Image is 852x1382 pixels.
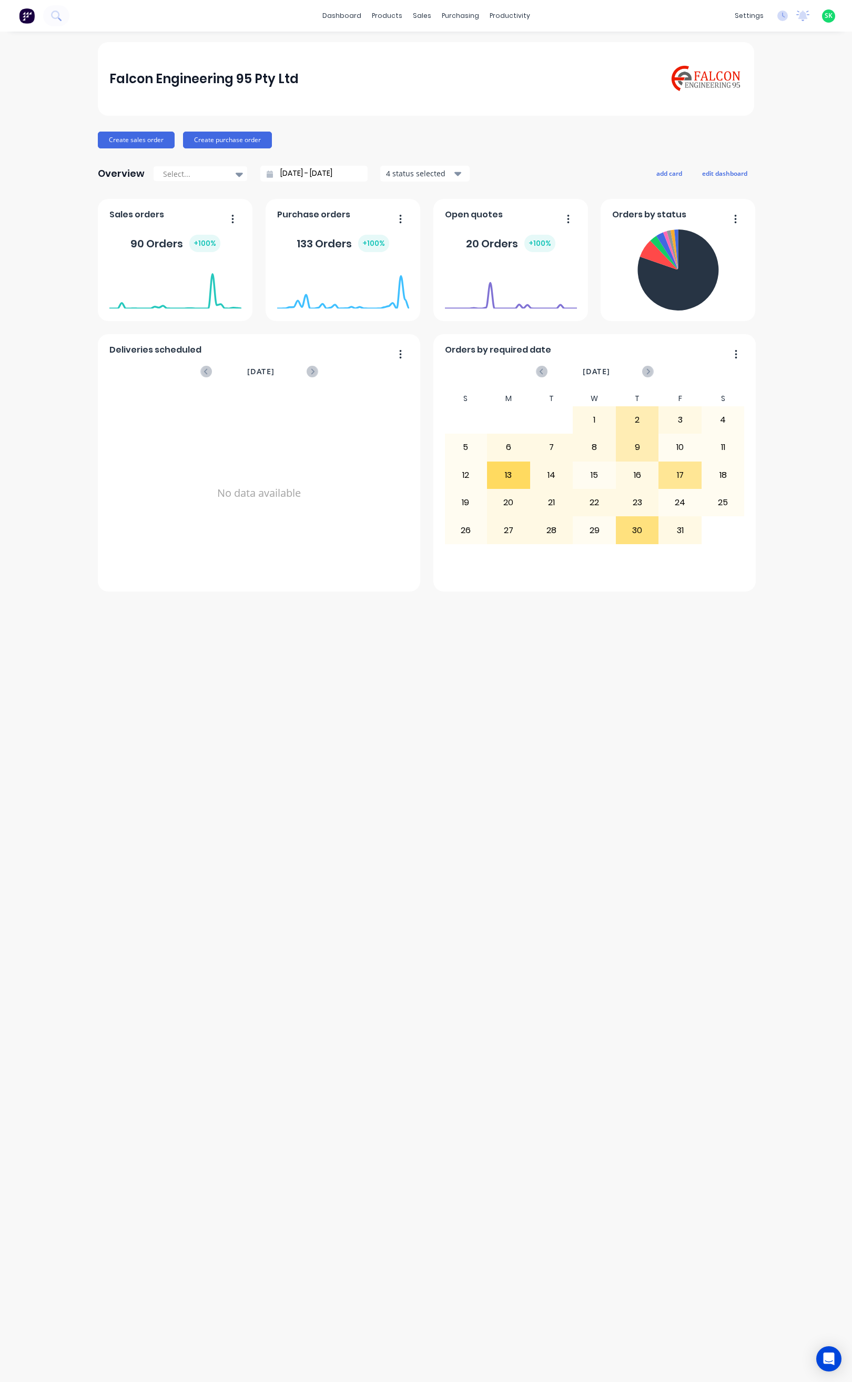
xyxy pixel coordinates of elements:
div: productivity [484,8,535,24]
div: 23 [616,489,658,516]
div: 30 [616,517,658,543]
div: 16 [616,462,658,488]
div: S [702,391,745,406]
div: 18 [702,462,744,488]
div: 3 [659,407,701,433]
div: 10 [659,434,701,460]
span: Orders by status [612,208,686,221]
div: 13 [488,462,530,488]
div: 25 [702,489,744,516]
button: edit dashboard [695,166,754,180]
div: 2 [616,407,658,433]
div: F [658,391,702,406]
span: SK [825,11,833,21]
span: Open quotes [445,208,503,221]
div: 15 [573,462,615,488]
div: 9 [616,434,658,460]
div: 26 [445,517,487,543]
div: 20 [488,489,530,516]
span: Deliveries scheduled [109,344,201,356]
div: W [573,391,616,406]
div: M [487,391,530,406]
div: 31 [659,517,701,543]
div: Overview [98,163,145,184]
button: Create purchase order [183,132,272,148]
div: 24 [659,489,701,516]
div: 6 [488,434,530,460]
div: 11 [702,434,744,460]
span: [DATE] [583,366,610,377]
button: Create sales order [98,132,175,148]
div: 20 Orders [466,235,555,252]
span: Purchase orders [277,208,350,221]
div: 17 [659,462,701,488]
div: sales [408,8,437,24]
div: 21 [531,489,573,516]
div: + 100 % [524,235,555,252]
div: S [444,391,488,406]
div: purchasing [437,8,484,24]
div: 28 [531,517,573,543]
div: 133 Orders [297,235,389,252]
div: 4 [702,407,744,433]
a: dashboard [317,8,367,24]
div: 1 [573,407,615,433]
div: T [530,391,573,406]
div: 7 [531,434,573,460]
div: + 100 % [189,235,220,252]
button: 4 status selected [380,166,470,182]
div: 8 [573,434,615,460]
div: 12 [445,462,487,488]
div: T [616,391,659,406]
img: Falcon Engineering 95 Pty Ltd [669,64,743,94]
div: No data available [109,391,409,595]
div: 5 [445,434,487,460]
div: 90 Orders [130,235,220,252]
div: 27 [488,517,530,543]
span: Sales orders [109,208,164,221]
img: Factory [19,8,35,24]
div: 4 status selected [386,168,452,179]
div: + 100 % [358,235,389,252]
span: [DATE] [247,366,275,377]
button: add card [650,166,689,180]
div: 29 [573,517,615,543]
div: products [367,8,408,24]
div: settings [729,8,769,24]
div: 19 [445,489,487,516]
div: Falcon Engineering 95 Pty Ltd [109,68,299,89]
div: 22 [573,489,615,516]
div: 14 [531,462,573,488]
div: Open Intercom Messenger [816,1346,841,1371]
